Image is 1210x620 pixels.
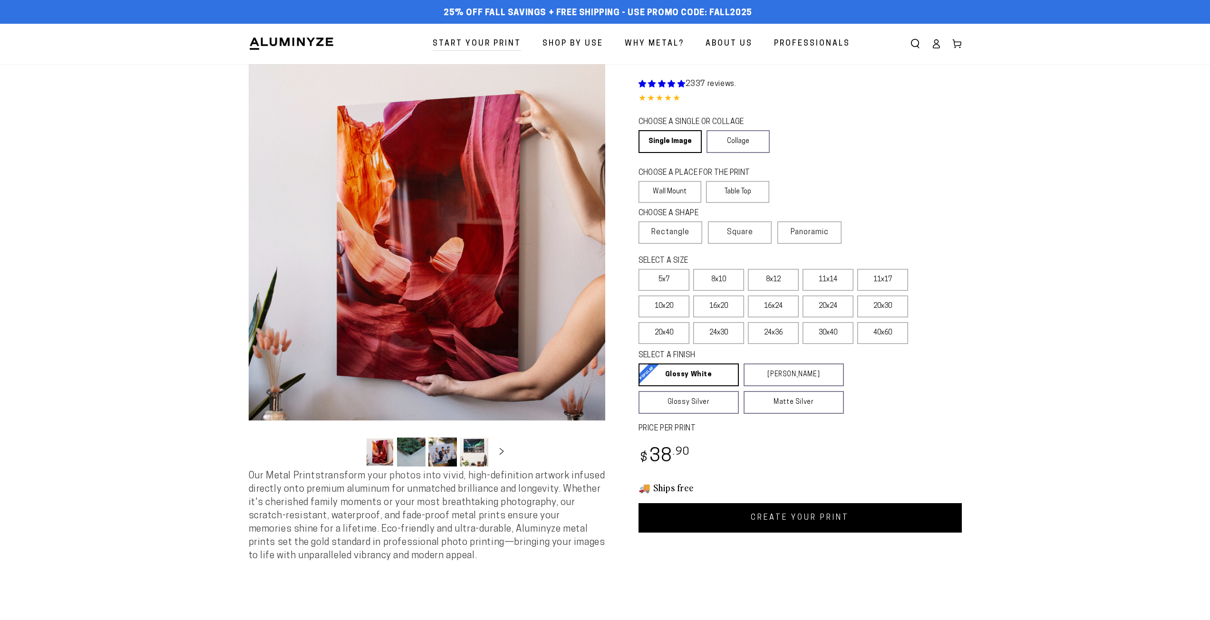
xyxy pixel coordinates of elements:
[491,441,512,462] button: Slide right
[639,92,962,106] div: 4.85 out of 5.0 stars
[535,31,610,57] a: Shop By Use
[444,8,752,19] span: 25% off FALL Savings + Free Shipping - Use Promo Code: FALL2025
[744,391,844,414] a: Matte Silver
[744,363,844,386] a: [PERSON_NAME]
[639,503,962,533] a: CREATE YOUR PRINT
[639,350,821,361] legend: SELECT A FINISH
[706,37,753,51] span: About Us
[767,31,857,57] a: Professionals
[426,31,528,57] a: Start Your Print
[639,363,739,386] a: Glossy White
[542,37,603,51] span: Shop By Use
[433,37,521,51] span: Start Your Print
[249,37,334,51] img: Aluminyze
[727,227,753,238] span: Square
[774,37,850,51] span: Professionals
[639,481,962,494] h3: 🚚 Ships free
[639,322,689,344] label: 20x40
[639,256,829,267] legend: SELECT A SIZE
[803,322,853,344] label: 30x40
[693,322,744,344] label: 24x30
[748,296,799,317] label: 16x24
[249,471,605,561] span: Our Metal Prints transform your photos into vivid, high-definition artwork infused directly onto ...
[639,269,689,291] label: 5x7
[748,269,799,291] label: 8x12
[693,269,744,291] label: 8x10
[693,296,744,317] label: 16x20
[639,130,702,153] a: Single Image
[791,229,829,236] span: Panoramic
[249,64,605,469] media-gallery: Gallery Viewer
[857,269,908,291] label: 11x17
[639,168,761,179] legend: CHOOSE A PLACE FOR THE PRINT
[618,31,691,57] a: Why Metal?
[625,37,684,51] span: Why Metal?
[342,441,363,462] button: Slide left
[905,33,926,54] summary: Search our site
[397,438,426,467] button: Load image 2 in gallery view
[639,423,962,434] label: PRICE PER PRINT
[803,296,853,317] label: 20x24
[639,296,689,317] label: 10x20
[366,438,394,467] button: Load image 1 in gallery view
[640,452,648,465] span: $
[748,322,799,344] label: 24x36
[673,447,690,458] sup: .90
[857,296,908,317] label: 20x30
[639,208,762,219] legend: CHOOSE A SHAPE
[707,130,770,153] a: Collage
[698,31,760,57] a: About Us
[639,117,761,128] legend: CHOOSE A SINGLE OR COLLAGE
[651,227,689,238] span: Rectangle
[706,181,769,203] label: Table Top
[460,438,488,467] button: Load image 4 in gallery view
[639,448,690,466] bdi: 38
[639,391,739,414] a: Glossy Silver
[428,438,457,467] button: Load image 3 in gallery view
[803,269,853,291] label: 11x14
[857,322,908,344] label: 40x60
[639,181,702,203] label: Wall Mount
